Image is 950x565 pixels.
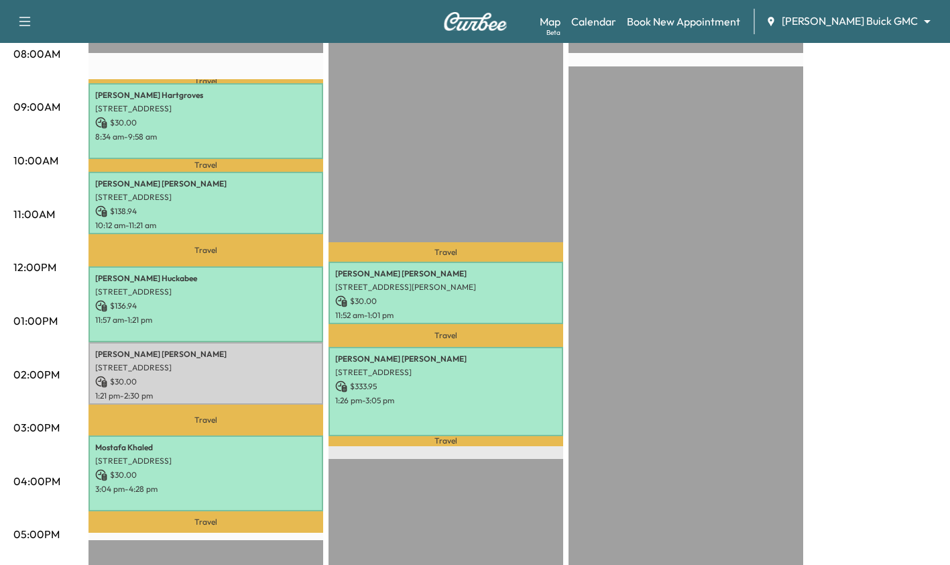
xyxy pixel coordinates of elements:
[335,310,556,321] p: 11:52 am - 1:01 pm
[546,28,560,38] div: Beta
[88,511,323,533] p: Travel
[335,380,556,393] p: $ 333.95
[329,324,563,347] p: Travel
[335,295,556,307] p: $ 30.00
[95,362,316,373] p: [STREET_ADDRESS]
[95,469,316,481] p: $ 30.00
[443,12,508,31] img: Curbee Logo
[95,391,316,401] p: 1:21 pm - 2:30 pm
[13,526,60,542] p: 05:00PM
[335,282,556,293] p: [STREET_ADDRESS][PERSON_NAME]
[95,287,316,297] p: [STREET_ADDRESS]
[13,313,58,329] p: 01:00PM
[13,46,60,62] p: 08:00AM
[95,192,316,203] p: [STREET_ADDRESS]
[13,366,60,382] p: 02:00PM
[13,152,58,168] p: 10:00AM
[13,259,56,275] p: 12:00PM
[95,349,316,360] p: [PERSON_NAME] [PERSON_NAME]
[95,442,316,453] p: Mostafa Khaled
[571,13,616,30] a: Calendar
[335,395,556,406] p: 1:26 pm - 3:05 pm
[13,206,55,222] p: 11:00AM
[95,273,316,284] p: [PERSON_NAME] Huckabee
[88,234,323,266] p: Travel
[95,456,316,466] p: [STREET_ADDRESS]
[13,473,60,489] p: 04:00PM
[88,405,323,435] p: Travel
[95,376,316,388] p: $ 30.00
[329,242,563,262] p: Travel
[335,268,556,279] p: [PERSON_NAME] [PERSON_NAME]
[88,79,323,83] p: Travel
[95,300,316,312] p: $ 136.94
[95,484,316,495] p: 3:04 pm - 4:28 pm
[95,178,316,189] p: [PERSON_NAME] [PERSON_NAME]
[88,159,323,172] p: Travel
[540,13,560,30] a: MapBeta
[95,315,316,325] p: 11:57 am - 1:21 pm
[627,13,740,30] a: Book New Appointment
[95,103,316,114] p: [STREET_ADDRESS]
[782,13,918,29] span: [PERSON_NAME] Buick GMC
[95,117,316,129] p: $ 30.00
[95,90,316,101] p: [PERSON_NAME] Hartgroves
[95,220,316,231] p: 10:12 am - 11:21 am
[335,367,556,378] p: [STREET_ADDRESS]
[335,354,556,364] p: [PERSON_NAME] [PERSON_NAME]
[329,436,563,446] p: Travel
[95,205,316,217] p: $ 138.94
[13,419,60,435] p: 03:00PM
[95,132,316,142] p: 8:34 am - 9:58 am
[13,99,60,115] p: 09:00AM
